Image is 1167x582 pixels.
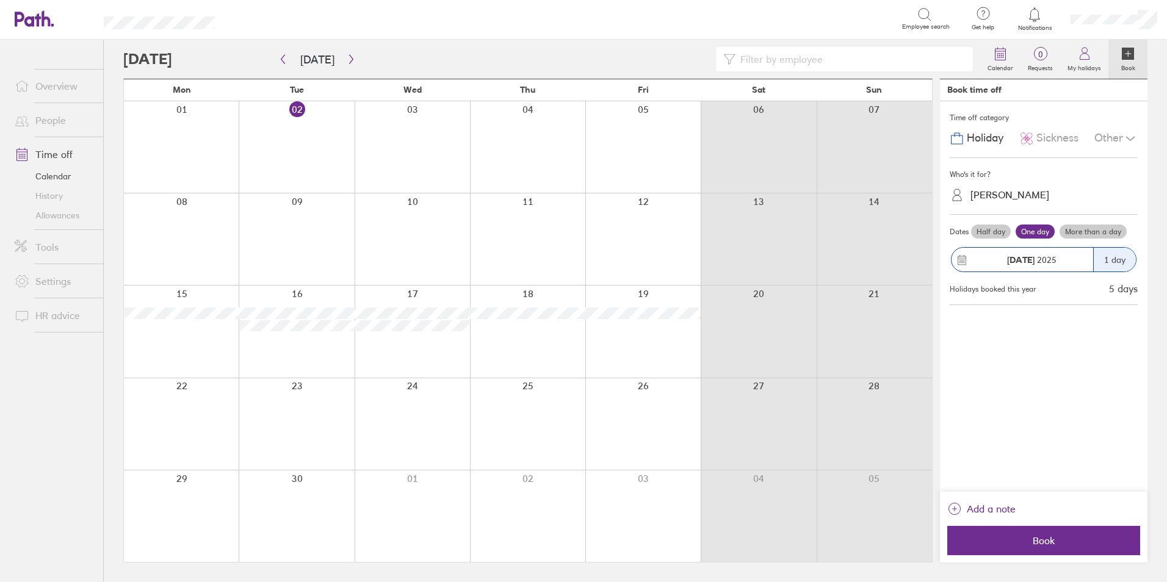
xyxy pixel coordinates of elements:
[290,85,304,95] span: Tue
[1021,49,1060,59] span: 0
[1093,248,1136,271] div: 1 day
[980,40,1021,79] a: Calendar
[1060,40,1108,79] a: My holidays
[248,13,279,24] div: Search
[1007,254,1035,265] strong: [DATE]
[1108,40,1147,79] a: Book
[5,74,103,98] a: Overview
[5,108,103,132] a: People
[1015,6,1055,32] a: Notifications
[1094,127,1138,150] div: Other
[5,303,103,328] a: HR advice
[956,535,1132,546] span: Book
[5,206,103,225] a: Allowances
[5,235,103,259] a: Tools
[980,61,1021,72] label: Calendar
[947,526,1140,555] button: Book
[291,49,344,70] button: [DATE]
[752,85,765,95] span: Sat
[950,285,1036,293] div: Holidays booked this year
[1060,225,1127,239] label: More than a day
[947,499,1016,519] button: Add a note
[735,48,966,71] input: Filter by employee
[5,186,103,206] a: History
[1021,61,1060,72] label: Requests
[950,228,969,236] span: Dates
[866,85,882,95] span: Sun
[950,165,1138,184] div: Who's it for?
[971,225,1011,239] label: Half day
[963,24,1003,31] span: Get help
[520,85,535,95] span: Thu
[5,167,103,186] a: Calendar
[902,23,950,31] span: Employee search
[947,85,1002,95] div: Book time off
[1021,40,1060,79] a: 0Requests
[970,189,1049,201] div: [PERSON_NAME]
[967,132,1003,145] span: Holiday
[5,142,103,167] a: Time off
[173,85,191,95] span: Mon
[1060,61,1108,72] label: My holidays
[1007,255,1057,265] span: 2025
[950,241,1138,278] button: [DATE] 20251 day
[1015,24,1055,32] span: Notifications
[1016,225,1055,239] label: One day
[5,269,103,293] a: Settings
[1109,283,1138,294] div: 5 days
[967,499,1016,519] span: Add a note
[1114,61,1143,72] label: Book
[403,85,422,95] span: Wed
[638,85,649,95] span: Fri
[950,109,1138,127] div: Time off category
[1036,132,1078,145] span: Sickness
